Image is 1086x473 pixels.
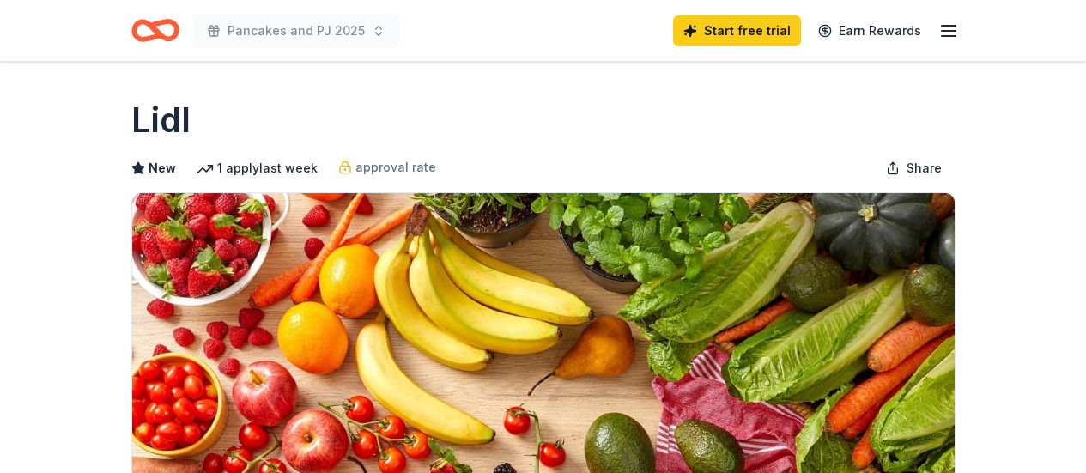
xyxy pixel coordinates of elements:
a: Earn Rewards [808,15,931,46]
span: Pancakes and PJ 2025 [228,21,365,41]
span: New [149,158,176,179]
a: approval rate [338,157,436,178]
span: approval rate [355,157,436,178]
span: Share [907,158,942,179]
a: Start free trial [673,15,801,46]
div: 1 apply last week [197,158,318,179]
button: Share [872,151,956,185]
a: Home [131,10,179,51]
h1: Lidl [131,96,191,144]
button: Pancakes and PJ 2025 [193,14,399,48]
